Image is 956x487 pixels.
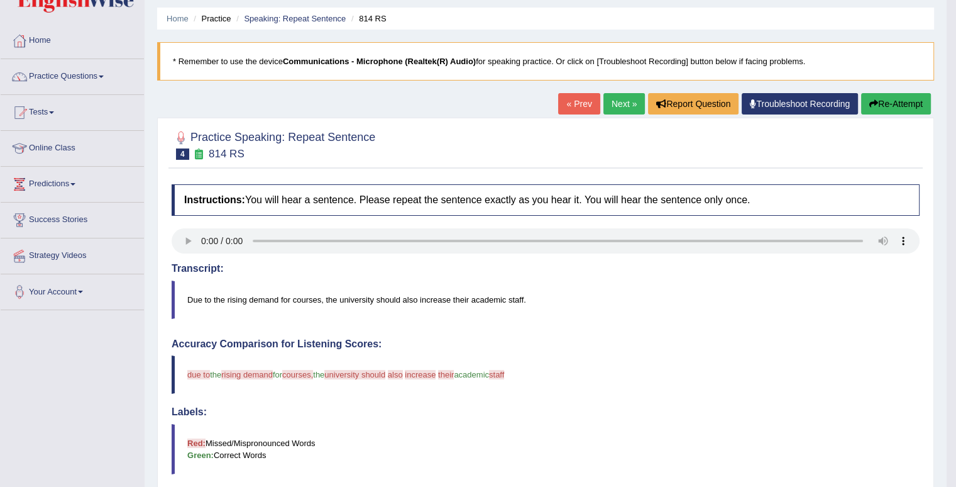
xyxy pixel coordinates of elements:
[209,148,244,160] small: 814 RS
[192,148,206,160] small: Exam occurring question
[244,14,346,23] a: Speaking: Repeat Sentence
[172,281,920,319] blockquote: Due to the rising demand for courses, the university should also increase their academic staff.
[1,23,144,55] a: Home
[489,370,504,379] span: staff
[313,370,324,379] span: the
[603,93,645,115] a: Next »
[172,406,920,418] h4: Labels:
[348,13,387,25] li: 814 RS
[210,370,221,379] span: the
[187,439,206,448] b: Red:
[1,167,144,198] a: Predictions
[172,339,920,350] h4: Accuracy Comparison for Listening Scores:
[1,203,144,234] a: Success Stories
[1,95,144,126] a: Tests
[1,238,144,270] a: Strategy Videos
[190,13,231,25] li: Practice
[324,370,385,379] span: university should
[176,148,189,160] span: 4
[283,57,476,66] b: Communications - Microphone (Realtek(R) Audio)
[172,263,920,274] h4: Transcript:
[184,194,245,205] b: Instructions:
[1,131,144,162] a: Online Class
[388,370,403,379] span: also
[742,93,858,115] a: Troubleshoot Recording
[187,370,210,379] span: due to
[172,184,920,216] h4: You will hear a sentence. Please repeat the sentence exactly as you hear it. You will hear the se...
[157,42,934,81] blockquote: * Remember to use the device for speaking practice. Or click on [Troubleshoot Recording] button b...
[167,14,189,23] a: Home
[861,93,931,115] button: Re-Attempt
[172,128,375,160] h2: Practice Speaking: Repeat Sentence
[187,451,214,460] b: Green:
[558,93,600,115] a: « Prev
[1,274,144,306] a: Your Account
[454,370,489,379] span: academic
[438,370,454,379] span: their
[1,59,144,91] a: Practice Questions
[221,370,273,379] span: rising demand
[405,370,436,379] span: increase
[282,370,313,379] span: courses,
[648,93,739,115] button: Report Question
[172,424,920,474] blockquote: Missed/Mispronounced Words Correct Words
[273,370,282,379] span: for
